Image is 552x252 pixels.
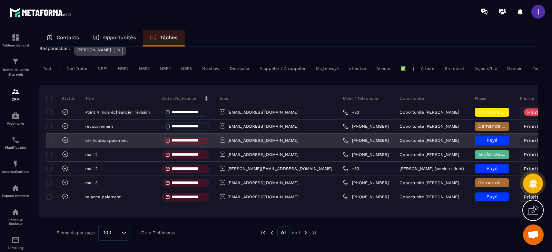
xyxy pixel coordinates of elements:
[48,96,75,101] p: Statut
[400,124,459,129] p: Opportunité [PERSON_NAME]
[2,170,29,174] p: Automatisations
[471,64,500,73] div: Aujourd'hui
[143,30,185,46] a: Tâches
[86,30,143,46] a: Opportunités
[2,97,29,101] p: CRM
[373,64,394,73] div: Annulé
[136,64,153,73] div: NRP3
[524,138,541,143] span: Priorité
[85,166,98,171] p: mail 2
[178,64,195,73] div: NRP5
[346,64,369,73] div: effectué
[277,226,289,239] p: 01
[2,246,29,250] p: E-mailing
[10,6,72,19] img: logo
[343,152,389,157] a: [PHONE_NUMBER]
[2,203,29,231] a: social-networksocial-networkRéseaux Sociaux
[11,112,20,120] img: automations
[524,166,541,171] span: Priorité
[39,30,86,46] a: Contacts
[400,110,459,115] p: Opportunité [PERSON_NAME]
[162,96,196,101] p: Date d’échéance
[2,52,29,82] a: formationformationTunnel de vente Site web
[343,124,389,129] a: [PHONE_NUMBER]
[413,66,414,71] p: |
[85,195,121,199] p: relance paiement
[400,152,459,157] p: Opportunité [PERSON_NAME]
[400,180,459,185] p: Opportunité [PERSON_NAME]
[343,96,378,101] p: Meet / Téléphone
[157,64,174,73] div: NRP4
[11,184,20,192] img: automations
[98,225,129,241] div: Search for option
[2,82,29,106] a: formationformationCRM
[58,66,60,71] p: |
[57,230,95,235] p: Éléments par page
[441,64,467,73] div: En retard
[11,33,20,42] img: formation
[256,64,309,73] div: A appeler / A rappeler
[115,64,132,73] div: NRP2
[2,106,29,130] a: automationsautomationsWebinaire
[11,236,20,244] img: email
[400,195,459,199] p: Opportunité [PERSON_NAME]
[85,152,98,157] p: mail 2
[313,64,342,73] div: Msg envoyé
[114,229,120,237] input: Search for option
[2,67,29,77] p: Tunnel de vente Site web
[303,230,309,236] img: next
[2,122,29,125] p: Webinaire
[85,180,98,185] p: mail 3
[219,96,231,101] p: Email
[475,96,486,101] p: Phase
[400,96,424,101] p: Opportunité
[85,110,150,115] p: Point 4 mois échéancier révision
[343,180,389,186] a: [PHONE_NUMBER]
[2,146,29,149] p: Planificateur
[527,110,541,115] p: Haute
[39,46,70,51] p: Responsable :
[504,64,526,73] div: Demain
[343,109,359,115] a: +33
[77,48,111,52] p: [PERSON_NAME]
[292,230,300,235] p: de 1
[397,64,409,73] div: ✅
[2,130,29,155] a: schedulerschedulerPlanificateur
[160,34,178,41] p: Tâches
[311,230,317,236] img: next
[343,138,389,143] a: [PHONE_NUMBER]
[417,64,438,73] div: À faire
[11,136,20,144] img: scheduler
[524,152,541,157] span: Priorité
[2,179,29,203] a: automationsautomationsEspace membre
[85,96,95,101] p: Titre
[57,34,79,41] p: Contacts
[478,109,541,115] span: En cours de régularisation
[101,229,114,237] span: 100
[11,87,20,96] img: formation
[2,28,29,52] a: formationformationTableau de bord
[2,218,29,225] p: Réseaux Sociaux
[103,34,136,41] p: Opportunités
[2,194,29,198] p: Espace membre
[11,57,20,66] img: formation
[226,64,253,73] div: Décroché
[260,230,266,236] img: prev
[85,124,113,129] p: recouvrement
[11,160,20,168] img: automations
[2,155,29,179] a: automationsautomationsAutomatisations
[199,64,223,73] div: No show
[400,166,464,171] p: [PERSON_NAME] (service client)
[63,64,91,73] div: Non Traité
[94,64,111,73] div: NRP1
[2,43,29,47] p: Tableau de bord
[529,64,552,73] div: Terminé
[400,138,459,143] p: Opportunité [PERSON_NAME]
[486,166,497,171] span: Payé
[11,208,20,216] img: social-network
[343,194,389,200] a: [PHONE_NUMBER]
[269,230,275,236] img: prev
[523,224,544,245] div: Ouvrir le chat
[524,124,541,129] span: Priorité
[343,166,359,171] a: +33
